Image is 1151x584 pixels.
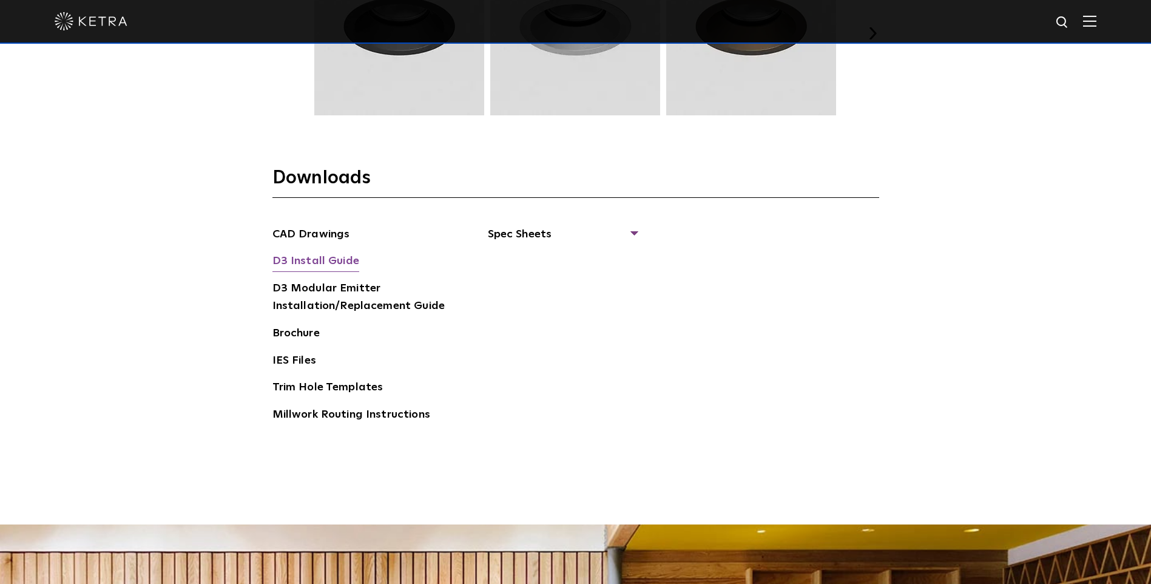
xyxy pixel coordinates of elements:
a: D3 Install Guide [272,253,359,272]
a: IES Files [272,352,316,372]
a: D3 Modular Emitter Installation/Replacement Guide [272,280,454,317]
img: Hamburger%20Nav.svg [1083,15,1096,27]
a: CAD Drawings [272,226,350,245]
a: Brochure [272,325,320,344]
h3: Downloads [272,166,879,198]
a: Trim Hole Templates [272,379,383,398]
span: Spec Sheets [488,226,636,253]
img: ketra-logo-2019-white [55,12,127,30]
img: search icon [1055,15,1070,30]
a: Millwork Routing Instructions [272,406,430,426]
